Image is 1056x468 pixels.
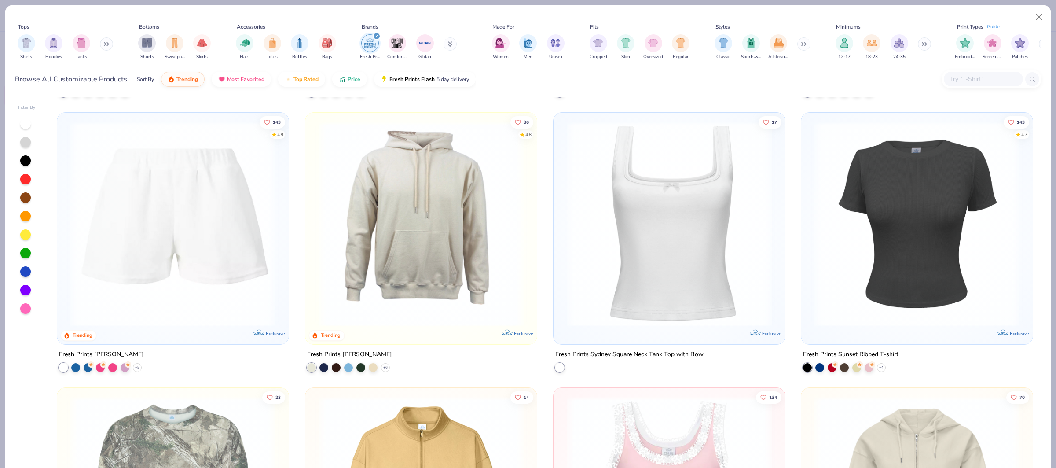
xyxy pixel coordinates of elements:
button: filter button [319,34,336,60]
span: Slim [621,54,630,60]
img: Sweatpants Image [170,38,180,48]
div: filter for Athleisure [768,34,788,60]
button: filter button [45,34,62,60]
img: flash.gif [381,76,388,83]
div: filter for Regular [672,34,689,60]
span: Fresh Prints [360,54,380,60]
img: 4cba63b0-d7b1-4498-a49e-d83b35899c19 [314,122,528,327]
button: filter button [264,34,281,60]
div: filter for Hats [236,34,253,60]
span: Shorts [140,54,154,60]
span: Tanks [76,54,87,60]
div: 4.7 [1022,131,1028,138]
div: filter for Bottles [291,34,308,60]
span: 86 [524,120,529,124]
img: Hats Image [240,38,250,48]
input: Try "T-Shirt" [949,74,1017,84]
span: Sweatpants [165,54,185,60]
img: 24-35 Image [894,38,904,48]
span: Totes [267,54,278,60]
span: Exclusive [762,330,781,336]
img: Patches Image [1015,38,1025,48]
span: Regular [673,54,689,60]
button: Like [260,116,285,128]
span: 23 [275,395,281,399]
img: Screen Print Image [987,38,997,48]
div: filter for Oversized [643,34,663,60]
div: Minimums [836,23,861,31]
span: 70 [1020,395,1025,399]
button: filter button [519,34,537,60]
button: filter button [836,34,853,60]
div: filter for Unisex [547,34,565,60]
span: Patches [1012,54,1028,60]
button: filter button [492,34,510,60]
button: Like [510,391,533,403]
button: Like [1007,391,1030,403]
img: Slim Image [621,38,631,48]
img: Totes Image [268,38,277,48]
div: Print Types [957,23,983,31]
span: Trending [176,76,198,83]
button: Like [756,391,781,403]
div: filter for Sportswear [741,34,761,60]
img: 38347b0a-c013-4da9-8435-963b962c47ba [562,122,776,327]
img: Hoodies Image [49,38,59,48]
button: filter button [193,34,211,60]
span: 143 [1017,120,1025,124]
button: filter button [416,34,434,60]
div: filter for Slim [617,34,634,60]
div: filter for 18-23 [863,34,880,60]
div: filter for Screen Print [983,34,1003,60]
img: cc3d916b-68d4-4adc-bff0-ffa346578d89 [776,122,990,327]
span: Top Rated [293,76,319,83]
img: Shorts Image [142,38,152,48]
div: filter for Cropped [590,34,607,60]
div: filter for Totes [264,34,281,60]
div: Bottoms [139,23,159,31]
div: filter for Men [519,34,537,60]
div: filter for Patches [1011,34,1029,60]
span: 12-17 [838,54,851,60]
button: filter button [590,34,607,60]
div: filter for Shorts [138,34,156,60]
img: Comfort Colors Image [391,37,404,50]
div: filter for 24-35 [891,34,908,60]
div: Filter By [18,104,36,111]
div: 4.9 [277,131,283,138]
span: 143 [273,120,281,124]
div: filter for Gildan [416,34,434,60]
div: Brands [362,23,378,31]
span: Classic [716,54,730,60]
img: 4056525b-e9ee-4048-b5f4-b096bfc2f1de [528,122,741,327]
span: Screen Print [983,54,1003,60]
span: 14 [524,395,529,399]
span: Most Favorited [227,76,264,83]
div: Guide [987,23,1000,31]
span: Cropped [590,54,607,60]
div: filter for Bags [319,34,336,60]
div: filter for Comfort Colors [387,34,407,60]
span: + 6 [383,365,388,370]
div: 4.8 [525,131,532,138]
img: Regular Image [676,38,686,48]
span: Skirts [196,54,208,60]
span: 24-35 [893,54,906,60]
button: filter button [547,34,565,60]
div: Fresh Prints Sunset Ribbed T-shirt [803,349,898,360]
div: filter for Women [492,34,510,60]
button: Fresh Prints Flash5 day delivery [374,72,476,87]
div: Tops [18,23,29,31]
div: Sort By [137,75,154,83]
div: Accessories [237,23,265,31]
button: Close [1031,9,1048,26]
div: filter for Shirts [18,34,35,60]
img: Skirts Image [197,38,207,48]
button: filter button [955,34,975,60]
button: filter button [360,34,380,60]
button: filter button [617,34,634,60]
div: Fresh Prints [PERSON_NAME] [59,349,144,360]
img: trending.gif [168,76,175,83]
span: + 4 [879,365,884,370]
button: filter button [715,34,732,60]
